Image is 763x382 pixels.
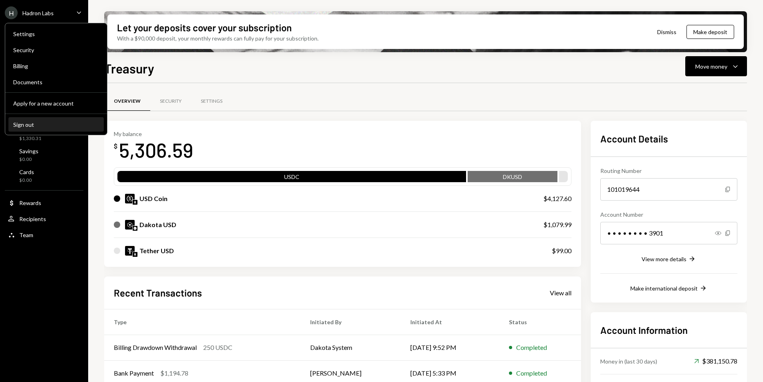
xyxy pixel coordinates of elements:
[117,34,319,43] div: With a $90,000 deposit, your monthly rewards can fully pay for your subscription.
[8,43,104,57] a: Security
[5,6,18,19] div: H
[139,194,168,203] div: USD Coin
[119,137,193,163] div: 5,306.59
[19,169,34,175] div: Cards
[19,215,46,222] div: Recipients
[516,368,547,378] div: Completed
[630,284,707,293] button: Make international deposit
[133,252,137,257] img: ethereum-mainnet
[642,255,696,264] button: View more details
[600,132,737,145] h2: Account Details
[114,343,197,352] div: Billing Drawdown Withdrawal
[600,357,657,366] div: Money in (last 30 days)
[8,75,104,89] a: Documents
[600,222,737,244] div: • • • • • • • • 3901
[139,246,174,256] div: Tether USD
[19,177,34,184] div: $0.00
[8,118,104,132] button: Sign out
[104,309,301,335] th: Type
[552,246,571,256] div: $99.00
[694,356,737,366] div: $381,150.78
[543,220,571,230] div: $1,079.99
[13,121,99,128] div: Sign out
[125,246,135,256] img: USDT
[686,25,734,39] button: Make deposit
[695,62,727,71] div: Move money
[8,96,104,111] button: Apply for a new account
[401,335,499,360] td: [DATE] 9:52 PM
[8,26,104,41] a: Settings
[125,194,135,203] img: USDC
[647,22,686,41] button: Dismiss
[19,199,41,206] div: Rewards
[630,285,698,292] div: Make international deposit
[301,309,401,335] th: Initiated By
[5,195,83,210] a: Rewards
[5,211,83,226] a: Recipients
[13,79,99,85] div: Documents
[114,286,202,299] h2: Recent Transactions
[203,343,232,352] div: 250 USDC
[8,59,104,73] a: Billing
[139,220,176,230] div: Dakota USD
[550,288,571,297] a: View all
[19,148,38,154] div: Savings
[685,56,747,76] button: Move money
[114,130,193,137] div: My balance
[104,91,150,112] a: Overview
[600,167,737,175] div: Routing Number
[13,47,99,53] div: Security
[13,63,99,69] div: Billing
[114,142,117,150] div: $
[191,91,232,112] a: Settings
[117,173,466,184] div: USDC
[600,178,737,201] div: 101019644
[499,309,581,335] th: Status
[19,135,43,142] div: $1,330.31
[160,368,188,378] div: $1,194.78
[19,156,38,163] div: $0.00
[150,91,191,112] a: Security
[401,309,499,335] th: Initiated At
[468,173,557,184] div: DKUSD
[5,228,83,242] a: Team
[201,98,222,105] div: Settings
[642,256,686,262] div: View more details
[5,166,83,185] a: Cards$0.00
[543,194,571,203] div: $4,127.60
[301,335,401,360] td: Dakota System
[160,98,182,105] div: Security
[600,210,737,219] div: Account Number
[114,98,141,105] div: Overview
[550,289,571,297] div: View all
[19,232,33,238] div: Team
[133,200,137,205] img: ethereum-mainnet
[104,60,154,76] h1: Treasury
[133,226,137,231] img: base-mainnet
[5,145,83,165] a: Savings$0.00
[125,220,135,230] img: DKUSD
[600,323,737,337] h2: Account Information
[117,21,292,34] div: Let your deposits cover your subscription
[13,30,99,37] div: Settings
[22,10,54,16] div: Hadron Labs
[13,100,99,107] div: Apply for a new account
[516,343,547,352] div: Completed
[114,368,154,378] div: Bank Payment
